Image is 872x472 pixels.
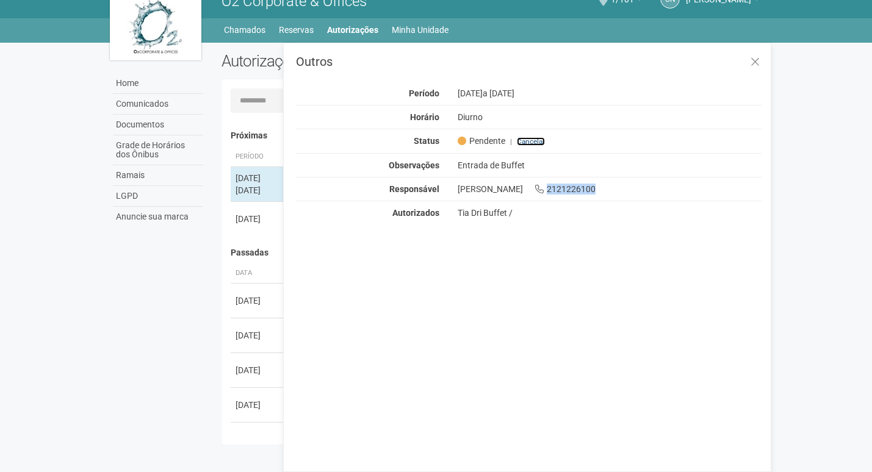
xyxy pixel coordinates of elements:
[222,52,483,70] h2: Autorizações
[236,295,281,307] div: [DATE]
[236,364,281,376] div: [DATE]
[510,137,512,146] span: |
[113,186,203,207] a: LGPD
[231,131,754,140] h4: Próximas
[483,88,514,98] span: a [DATE]
[236,434,281,446] div: [DATE]
[236,329,281,341] div: [DATE]
[389,184,439,194] strong: Responsável
[231,263,286,284] th: Data
[236,399,281,411] div: [DATE]
[409,88,439,98] strong: Período
[296,55,762,68] h3: Outros
[236,213,281,225] div: [DATE]
[231,147,286,167] th: Período
[449,160,771,171] div: Entrada de Buffet
[113,135,203,165] a: Grade de Horários dos Ônibus
[449,112,771,123] div: Diurno
[392,208,439,218] strong: Autorizados
[389,160,439,170] strong: Observações
[231,248,754,257] h4: Passadas
[449,184,771,195] div: [PERSON_NAME] 2121226100
[458,135,505,146] span: Pendente
[327,21,378,38] a: Autorizações
[392,21,449,38] a: Minha Unidade
[279,21,314,38] a: Reservas
[113,73,203,94] a: Home
[449,88,771,99] div: [DATE]
[458,207,762,218] div: Tia Dri Buffet /
[113,94,203,115] a: Comunicados
[517,137,545,146] a: Cancelar
[414,136,439,146] strong: Status
[410,112,439,122] strong: Horário
[236,184,281,196] div: [DATE]
[113,165,203,186] a: Ramais
[224,21,265,38] a: Chamados
[236,172,281,184] div: [DATE]
[113,115,203,135] a: Documentos
[113,207,203,227] a: Anuncie sua marca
